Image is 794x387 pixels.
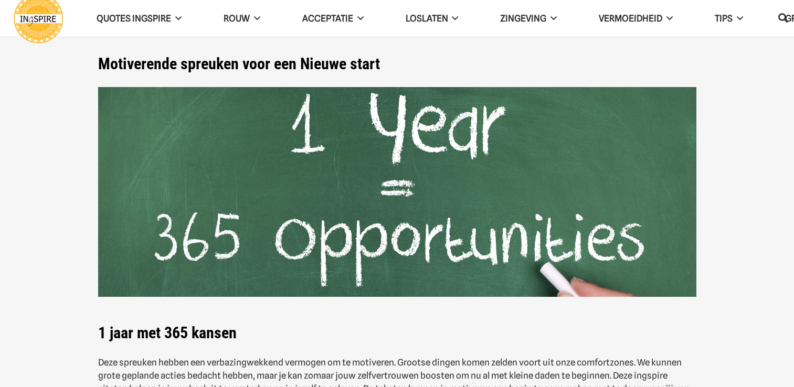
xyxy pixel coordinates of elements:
[98,310,696,343] h1: 1 jaar met 365 kansen
[479,5,578,32] a: Zingeving
[302,13,353,24] span: Acceptatie
[694,5,764,32] a: TIPS
[98,87,696,297] img: Motivatie spreuken met motiverende teksten van ingspire over de moed niet opgeven en meer werkgeluk
[772,6,793,31] a: Zoeken
[599,13,662,24] span: VERMOEIDHEID
[715,13,733,24] span: TIPS
[98,55,696,73] h1: Motiverende spreuken voor een Nieuwe start
[385,5,480,32] a: Loslaten
[406,13,448,24] span: Loslaten
[578,5,694,32] a: VERMOEIDHEID
[500,13,546,24] span: Zingeving
[281,5,385,32] a: Acceptatie
[97,13,171,24] span: QUOTES INGSPIRE
[224,13,250,24] span: ROUW
[203,5,281,32] a: ROUW
[76,5,203,32] a: QUOTES INGSPIRE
